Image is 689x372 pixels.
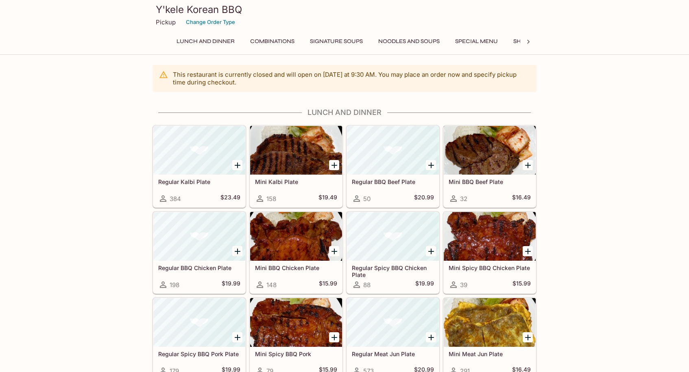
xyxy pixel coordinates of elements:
h5: $16.49 [512,194,531,203]
h3: Y'kele Korean BBQ [156,3,533,16]
h5: $20.99 [414,194,434,203]
button: Add Mini Spicy BBQ Chicken Plate [523,246,533,256]
h5: Mini Meat Jun Plate [449,350,531,357]
h5: $15.99 [319,280,337,290]
h5: Regular Spicy BBQ Chicken Plate [352,264,434,278]
span: 198 [170,281,179,289]
button: Add Mini Spicy BBQ Pork [329,332,339,342]
button: Noodles and Soups [374,36,444,47]
h5: Mini BBQ Beef Plate [449,178,531,185]
button: Add Mini Meat Jun Plate [523,332,533,342]
a: Mini Spicy BBQ Chicken Plate39$15.99 [443,212,536,294]
button: Shrimp Combos [509,36,567,47]
div: Mini BBQ Chicken Plate [250,212,342,261]
a: Regular BBQ Beef Plate50$20.99 [347,125,439,208]
h5: $19.49 [318,194,337,203]
button: Special Menu [451,36,502,47]
p: Pickup [156,18,176,26]
a: Mini Kalbi Plate158$19.49 [250,125,342,208]
button: Add Mini BBQ Beef Plate [523,160,533,170]
div: Regular Kalbi Plate [153,126,245,175]
div: Mini BBQ Beef Plate [444,126,536,175]
h5: Mini Spicy BBQ Chicken Plate [449,264,531,271]
a: Regular Kalbi Plate384$23.49 [153,125,246,208]
button: Add Regular BBQ Beef Plate [426,160,436,170]
span: 32 [460,195,467,203]
h5: Mini Spicy BBQ Pork [255,350,337,357]
span: 158 [266,195,276,203]
div: Mini Meat Jun Plate [444,298,536,347]
button: Signature Soups [305,36,367,47]
h5: $15.99 [512,280,531,290]
button: Add Regular Spicy BBQ Chicken Plate [426,246,436,256]
div: Mini Spicy BBQ Pork [250,298,342,347]
h5: Regular Meat Jun Plate [352,350,434,357]
span: 384 [170,195,181,203]
span: 39 [460,281,467,289]
a: Regular BBQ Chicken Plate198$19.99 [153,212,246,294]
div: Regular BBQ Beef Plate [347,126,439,175]
h5: Regular Kalbi Plate [158,178,240,185]
div: Regular Spicy BBQ Chicken Plate [347,212,439,261]
div: Regular Meat Jun Plate [347,298,439,347]
button: Add Regular BBQ Chicken Plate [232,246,242,256]
button: Combinations [246,36,299,47]
button: Add Regular Spicy BBQ Pork Plate [232,332,242,342]
button: Change Order Type [182,16,239,28]
div: Regular BBQ Chicken Plate [153,212,245,261]
button: Add Mini Kalbi Plate [329,160,339,170]
button: Add Regular Meat Jun Plate [426,332,436,342]
button: Add Regular Kalbi Plate [232,160,242,170]
span: 148 [266,281,277,289]
h5: $23.49 [220,194,240,203]
a: Regular Spicy BBQ Chicken Plate88$19.99 [347,212,439,294]
div: Mini Spicy BBQ Chicken Plate [444,212,536,261]
button: Lunch and Dinner [172,36,239,47]
h5: $19.99 [222,280,240,290]
h5: Mini Kalbi Plate [255,178,337,185]
h5: Mini BBQ Chicken Plate [255,264,337,271]
span: 50 [363,195,371,203]
h5: Regular BBQ Chicken Plate [158,264,240,271]
h5: Regular Spicy BBQ Pork Plate [158,350,240,357]
span: 88 [363,281,371,289]
h4: Lunch and Dinner [153,108,536,117]
div: Mini Kalbi Plate [250,126,342,175]
h5: $19.99 [415,280,434,290]
a: Mini BBQ Beef Plate32$16.49 [443,125,536,208]
button: Add Mini BBQ Chicken Plate [329,246,339,256]
h5: Regular BBQ Beef Plate [352,178,434,185]
div: Regular Spicy BBQ Pork Plate [153,298,245,347]
p: This restaurant is currently closed and will open on [DATE] at 9:30 AM . You may place an order n... [173,71,530,86]
a: Mini BBQ Chicken Plate148$15.99 [250,212,342,294]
